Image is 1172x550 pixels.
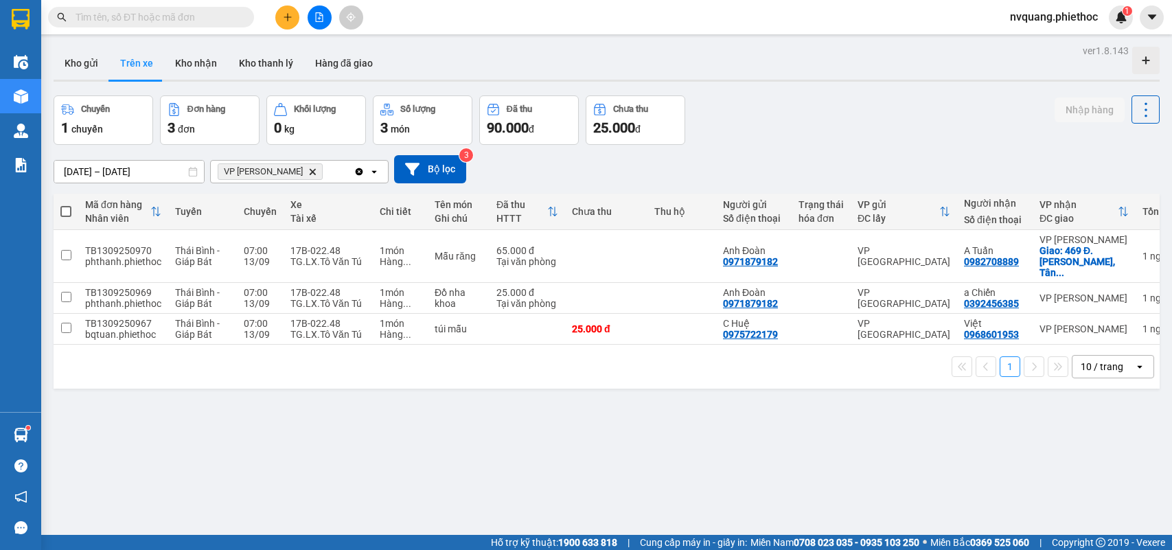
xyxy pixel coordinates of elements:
[1039,234,1129,245] div: VP [PERSON_NAME]
[487,119,529,136] span: 90.000
[290,199,366,210] div: Xe
[1134,361,1145,372] svg: open
[85,287,161,298] div: TB1309250969
[14,521,27,534] span: message
[964,298,1019,309] div: 0392456385
[1039,535,1042,550] span: |
[1039,213,1118,224] div: ĐC giao
[496,256,558,267] div: Tại văn phòng
[290,287,366,298] div: 17B-022.48
[1125,6,1129,16] span: 1
[175,206,230,217] div: Tuyến
[14,55,28,69] img: warehouse-icon
[479,95,579,145] button: Đã thu90.000đ
[14,459,27,472] span: question-circle
[85,256,161,267] div: phthanh.phiethoc
[858,199,939,210] div: VP gửi
[294,104,336,114] div: Khối lượng
[1132,47,1160,74] div: Tạo kho hàng mới
[435,213,483,224] div: Ghi chú
[12,9,30,30] img: logo-vxr
[26,426,30,430] sup: 1
[593,119,635,136] span: 25.000
[930,535,1029,550] span: Miền Bắc
[380,298,421,309] div: Hàng thông thường
[964,329,1019,340] div: 0968601953
[228,47,304,80] button: Kho thanh lý
[175,318,220,340] span: Thái Bình - Giáp Bát
[71,124,103,135] span: chuyến
[858,213,939,224] div: ĐC lấy
[308,5,332,30] button: file-add
[654,206,709,217] div: Thu hộ
[964,318,1026,329] div: Việt
[61,119,69,136] span: 1
[923,540,927,545] span: ⚪️
[244,287,277,298] div: 07:00
[858,287,950,309] div: VP [GEOGRAPHIC_DATA]
[266,95,366,145] button: Khối lượng0kg
[85,318,161,329] div: TB1309250967
[964,245,1026,256] div: A Tuấn
[1039,245,1129,278] div: Giao: 469 Đ. Trương Định, Tân Mai, Hoàng Mai, Hà Nội 11700, Việt Nam
[308,168,317,176] svg: Delete
[1081,360,1123,374] div: 10 / trang
[325,165,327,179] input: Selected VP Trần Khát Chân.
[164,47,228,80] button: Kho nhận
[496,287,558,298] div: 25.000 đ
[275,5,299,30] button: plus
[1150,251,1171,262] span: ngày
[187,104,225,114] div: Đơn hàng
[380,245,421,256] div: 1 món
[1083,43,1129,58] div: ver 1.8.143
[635,124,641,135] span: đ
[290,329,366,340] div: TG.LX.Tô Văn Tú
[380,329,421,340] div: Hàng thông thường
[723,245,785,256] div: Anh Đoàn
[435,287,483,309] div: Đồ nha khoa
[218,163,323,180] span: VP Trần Khát Chân, close by backspace
[85,298,161,309] div: phthanh.phiethoc
[558,537,617,548] strong: 1900 633 818
[244,245,277,256] div: 07:00
[723,287,785,298] div: Anh Đoàn
[1140,5,1164,30] button: caret-down
[1146,11,1158,23] span: caret-down
[1000,356,1020,377] button: 1
[586,95,685,145] button: Chưa thu25.000đ
[798,199,844,210] div: Trạng thái
[964,287,1026,298] div: a Chiến
[175,287,220,309] span: Thái Bình - Giáp Bát
[723,199,785,210] div: Người gửi
[723,318,785,329] div: C Huệ
[970,537,1029,548] strong: 0369 525 060
[507,104,532,114] div: Đã thu
[750,535,919,550] span: Miền Nam
[999,8,1109,25] span: nvquang.phiethoc
[369,166,380,177] svg: open
[858,318,950,340] div: VP [GEOGRAPHIC_DATA]
[1056,267,1064,278] span: ...
[290,318,366,329] div: 17B-022.48
[284,124,295,135] span: kg
[290,256,366,267] div: TG.LX.Tô Văn Tú
[964,214,1026,225] div: Số điện thoại
[175,245,220,267] span: Thái Bình - Giáp Bát
[274,119,281,136] span: 0
[572,206,641,217] div: Chưa thu
[109,47,164,80] button: Trên xe
[400,104,435,114] div: Số lượng
[373,95,472,145] button: Số lượng3món
[529,124,534,135] span: đ
[435,323,483,334] div: túi mẫu
[723,256,778,267] div: 0971879182
[491,535,617,550] span: Hỗ trợ kỹ thuật:
[858,245,950,267] div: VP [GEOGRAPHIC_DATA]
[490,194,565,230] th: Toggle SortBy
[244,298,277,309] div: 13/09
[283,12,292,22] span: plus
[1123,6,1132,16] sup: 1
[1055,98,1125,122] button: Nhập hàng
[1096,538,1105,547] span: copyright
[1150,293,1171,303] span: ngày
